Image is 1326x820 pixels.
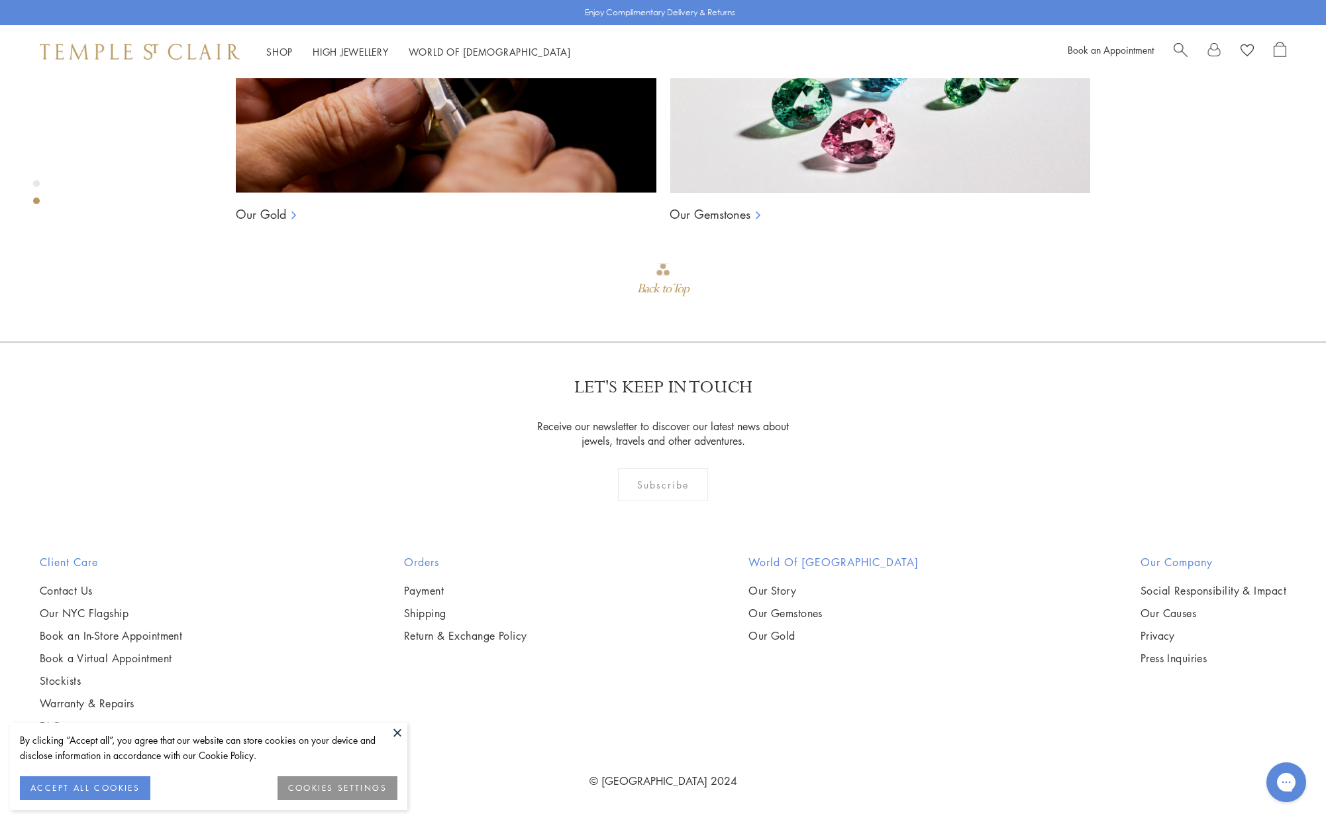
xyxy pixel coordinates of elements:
[1141,606,1286,620] a: Our Causes
[40,696,182,711] a: Warranty & Repairs
[40,583,182,598] a: Contact Us
[266,44,571,60] nav: Main navigation
[404,583,527,598] a: Payment
[40,44,240,60] img: Temple St. Clair
[670,206,750,222] a: Our Gemstones
[266,45,293,58] a: ShopShop
[40,628,182,643] a: Book an In-Store Appointment
[40,554,182,570] h2: Client Care
[404,606,527,620] a: Shipping
[404,554,527,570] h2: Orders
[748,583,919,598] a: Our Story
[20,732,397,763] div: By clicking “Accept all”, you agree that our website can store cookies on your device and disclos...
[40,719,182,733] a: FAQs
[313,45,389,58] a: High JewelleryHigh Jewellery
[585,6,735,19] p: Enjoy Complimentary Delivery & Returns
[748,554,919,570] h2: World of [GEOGRAPHIC_DATA]
[1068,43,1154,56] a: Book an Appointment
[1260,758,1313,807] iframe: Gorgias live chat messenger
[574,376,752,399] p: LET'S KEEP IN TOUCH
[1141,651,1286,666] a: Press Inquiries
[1141,554,1286,570] h2: Our Company
[618,468,709,501] div: Subscribe
[589,774,737,788] a: © [GEOGRAPHIC_DATA] 2024
[529,419,797,448] p: Receive our newsletter to discover our latest news about jewels, travels and other adventures.
[1141,583,1286,598] a: Social Responsibility & Impact
[1274,42,1286,62] a: Open Shopping Bag
[40,606,182,620] a: Our NYC Flagship
[748,628,919,643] a: Our Gold
[278,776,397,800] button: COOKIES SETTINGS
[409,45,571,58] a: World of [DEMOGRAPHIC_DATA]World of [DEMOGRAPHIC_DATA]
[40,674,182,688] a: Stockists
[20,776,150,800] button: ACCEPT ALL COOKIES
[637,277,689,301] div: Back to Top
[1174,42,1188,62] a: Search
[637,262,689,301] div: Go to top
[236,206,286,222] a: Our Gold
[33,177,40,215] div: Product gallery navigation
[404,628,527,643] a: Return & Exchange Policy
[748,606,919,620] a: Our Gemstones
[40,651,182,666] a: Book a Virtual Appointment
[1141,628,1286,643] a: Privacy
[1241,42,1254,62] a: View Wishlist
